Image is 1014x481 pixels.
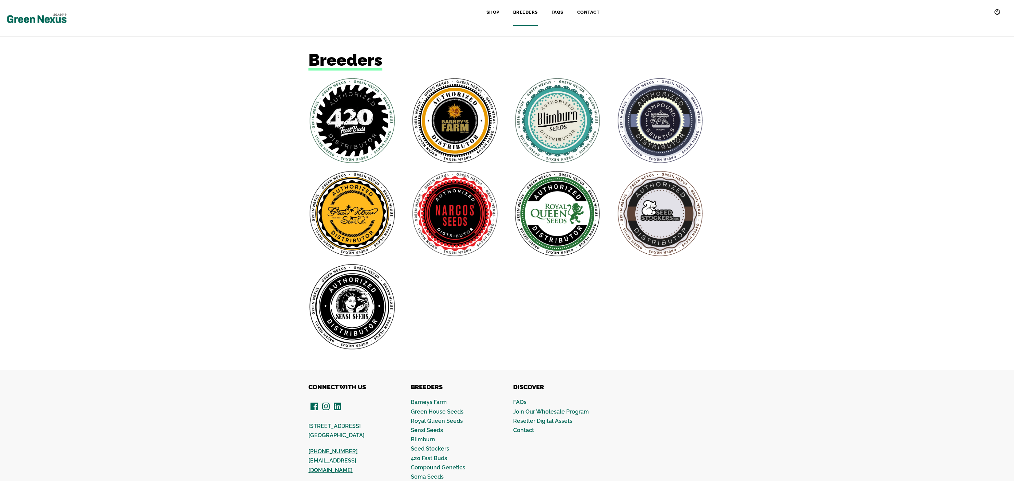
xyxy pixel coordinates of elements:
[334,400,341,412] a: LinkedIn
[310,400,318,412] a: Facebook
[7,12,67,25] img: Green Nexus
[308,421,399,440] p: [STREET_ADDRESS] [GEOGRAPHIC_DATA]
[308,457,356,473] a: [EMAIL_ADDRESS][DOMAIN_NAME]
[411,418,463,424] a: Royal Queen Seeds
[570,5,607,20] a: Contact
[411,445,449,452] a: Seed Stockers
[177,5,1007,31] nav: Site Navigation
[480,5,506,20] a: Shop
[411,77,499,165] img: Barneys Farm
[617,77,704,165] img: Compound Genetics
[545,5,570,20] a: FAQs
[513,408,589,415] a: Join Our Wholesale Program
[308,263,396,351] img: Sensi Seeds
[308,77,396,165] img: 420 Fast Buds
[411,427,443,433] a: Sensi Seeds
[411,436,435,443] a: Blimburn
[308,50,706,70] h1: Breeders
[411,455,447,461] a: 420 Fast Buds
[411,383,501,391] h4: Breeders
[411,408,464,415] a: Green House Seeds
[513,418,572,424] a: Reseller Digital Assets
[308,383,399,391] h4: CONNECT WITH US
[411,464,465,471] a: Compound Genetics
[411,473,444,480] a: Soma Seeds
[411,263,499,351] img: Soma Seeds
[308,448,358,455] a: [PHONE_NUMBER]
[514,77,601,165] img: Blimburn
[506,5,545,20] a: Breeders
[411,399,447,405] a: Barneys Farm
[308,170,396,257] img: Green House Seeds
[411,170,499,257] img: Narcos Seeds
[514,170,601,257] img: Royal Queen Seeds
[322,400,330,412] a: Instagram
[617,170,704,257] img: Seed Stockers
[513,383,604,391] h4: Discover
[513,399,527,405] a: FAQs
[513,427,534,433] a: Contact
